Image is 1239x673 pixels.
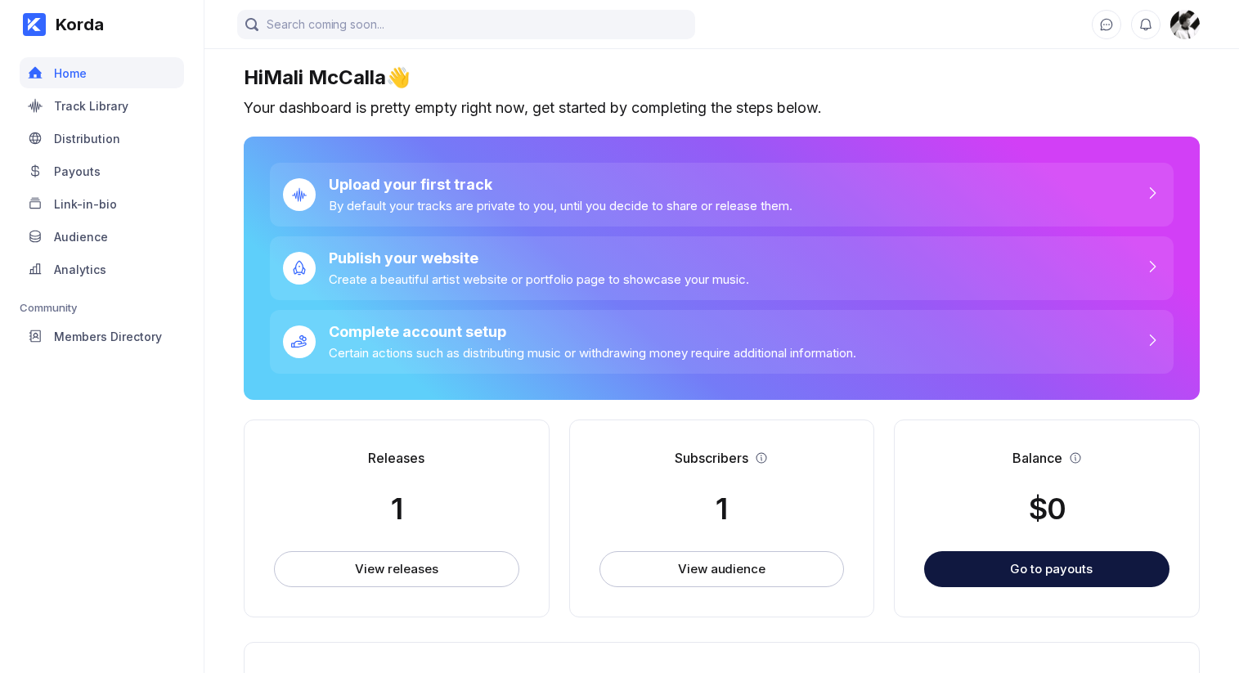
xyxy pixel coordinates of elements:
div: View releases [355,561,438,577]
a: Audience [20,221,184,253]
div: View audience [678,561,765,577]
div: Audience [54,230,108,244]
div: Go to payouts [1010,561,1093,577]
div: Balance [1012,450,1062,466]
input: Search coming soon... [237,10,695,39]
div: Certain actions such as distributing music or withdrawing money require additional information. [329,345,856,361]
div: $ 0 [1029,491,1066,527]
button: View releases [274,551,519,587]
a: Publish your websiteCreate a beautiful artist website or portfolio page to showcase your music. [270,236,1174,300]
a: Upload your first trackBy default your tracks are private to you, until you decide to share or re... [270,163,1174,227]
a: Distribution [20,123,184,155]
div: Korda [46,15,104,34]
div: Home [54,66,87,80]
div: Link-in-bio [54,197,117,211]
a: Home [20,57,184,90]
div: Payouts [54,164,101,178]
a: Payouts [20,155,184,188]
div: Create a beautiful artist website or portfolio page to showcase your music. [329,271,749,287]
div: Upload your first track [329,176,792,193]
div: Distribution [54,132,120,146]
a: Members Directory [20,321,184,353]
div: By default your tracks are private to you, until you decide to share or release them. [329,198,792,213]
a: Complete account setupCertain actions such as distributing music or withdrawing money require add... [270,310,1174,374]
div: Releases [368,450,424,466]
div: 1 [716,491,727,527]
div: Your dashboard is pretty empty right now, get started by completing the steps below. [244,99,1200,117]
button: Go to payouts [924,551,1169,587]
img: 160x160 [1170,10,1200,39]
div: Mali McCalla [1170,10,1200,39]
div: Analytics [54,262,106,276]
div: Hi Mali McCalla 👋 [244,65,1200,89]
div: Subscribers [675,450,748,466]
div: Community [20,301,184,314]
div: Publish your website [329,249,749,267]
button: View audience [599,551,845,587]
a: Link-in-bio [20,188,184,221]
div: Complete account setup [329,323,856,340]
a: Analytics [20,253,184,286]
div: Track Library [54,99,128,113]
a: Track Library [20,90,184,123]
div: Members Directory [54,330,162,343]
div: 1 [391,491,402,527]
